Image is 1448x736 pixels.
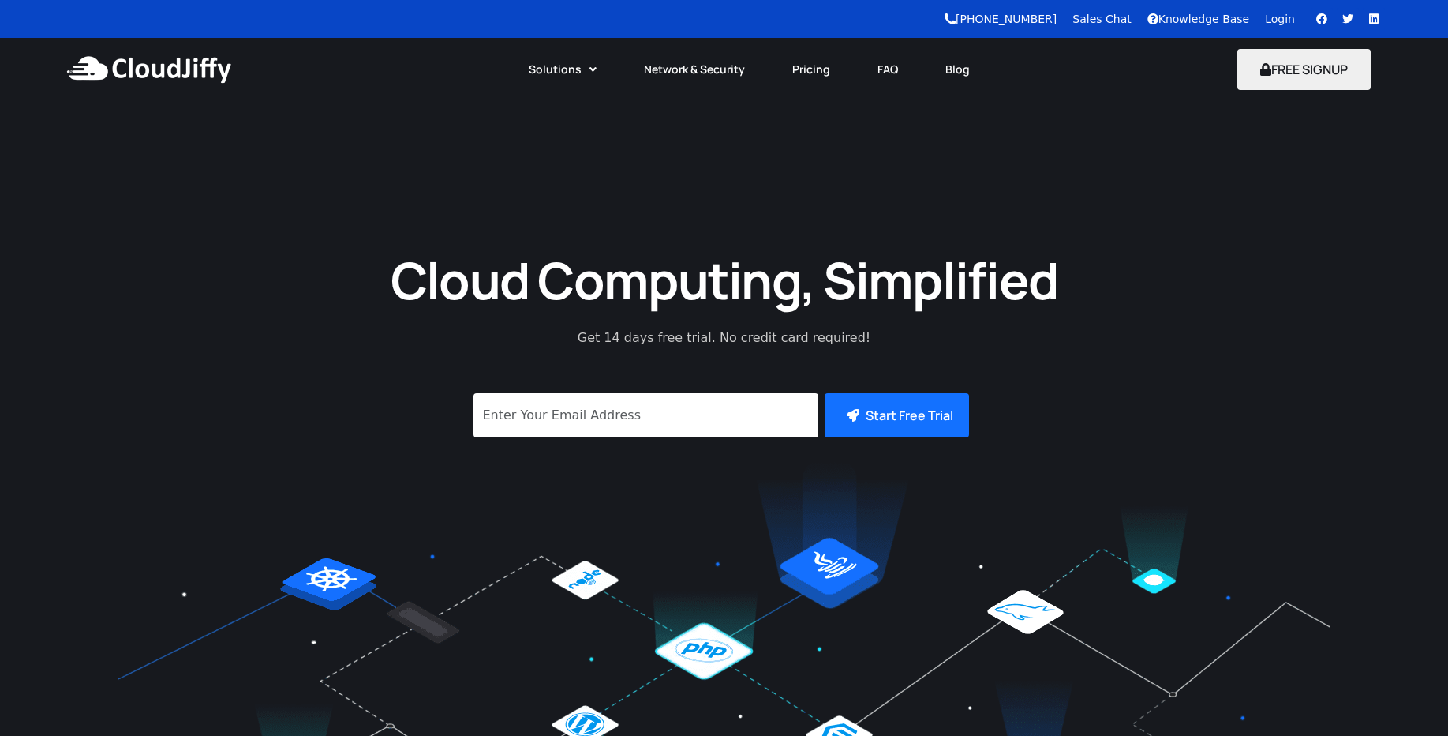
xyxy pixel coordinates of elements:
[505,52,620,87] a: Solutions
[1072,13,1131,25] a: Sales Chat
[1237,61,1371,78] a: FREE SIGNUP
[945,13,1057,25] a: [PHONE_NUMBER]
[825,393,969,437] button: Start Free Trial
[854,52,922,87] a: FAQ
[507,329,941,347] p: Get 14 days free trial. No credit card required!
[1237,49,1371,90] button: FREE SIGNUP
[473,393,818,437] input: Enter Your Email Address
[1147,13,1250,25] a: Knowledge Base
[1265,13,1295,25] a: Login
[369,247,1079,313] h1: Cloud Computing, Simplified
[922,52,993,87] a: Blog
[620,52,769,87] a: Network & Security
[769,52,854,87] a: Pricing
